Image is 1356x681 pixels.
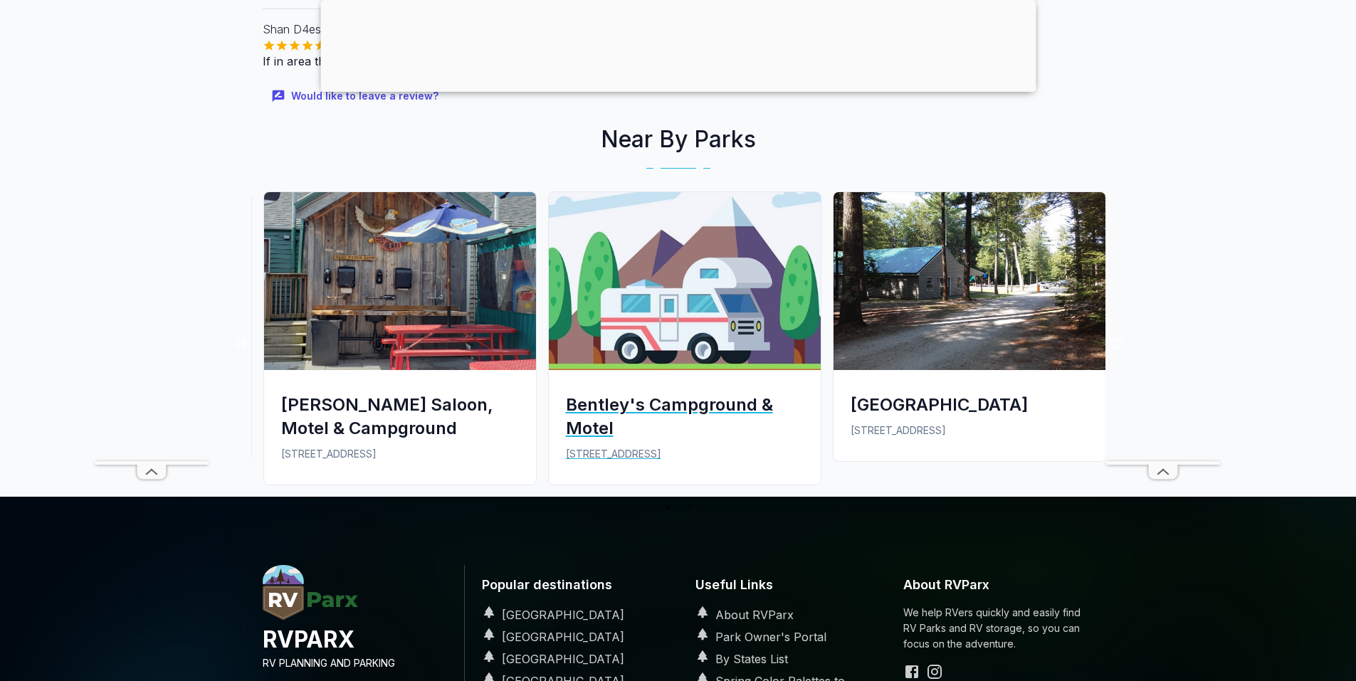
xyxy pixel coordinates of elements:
[903,605,1094,652] p: We help RVers quickly and easily find RV Parks and RV storage, so you can focus on the adventure.
[263,655,453,671] p: RV PLANNING AND PARKING
[1106,34,1220,461] iframe: Advertisement
[281,446,519,462] p: [STREET_ADDRESS]
[263,608,453,671] a: RVParx.comRVPARXRV PLANNING AND PARKING
[263,53,845,70] p: If in area this is a must. Awesome Definitely an awesome time. Will be back
[263,21,845,38] p: Shan D4esta
[690,652,788,666] a: By States List
[264,192,536,370] img: Bentley's Saloon, Motel & Campground
[566,393,804,440] div: Bentley's Campground & Motel
[95,34,209,461] iframe: Advertisement
[851,393,1088,416] div: [GEOGRAPHIC_DATA]
[661,500,675,514] button: 1
[476,652,624,666] a: [GEOGRAPHIC_DATA]
[542,191,827,496] a: Bentley's Campground & MotelBentley's Campground & Motel[STREET_ADDRESS]
[682,500,696,514] button: 2
[549,192,821,370] img: Bentley's Campground & Motel
[476,608,624,622] a: [GEOGRAPHIC_DATA]
[233,337,248,352] button: Previous
[258,191,542,496] a: Bentley's Saloon, Motel & Campground[PERSON_NAME] Saloon, Motel & Campground[STREET_ADDRESS]
[903,565,1094,606] h6: About RVParx
[690,608,794,622] a: About RVParx
[263,81,450,112] button: Would like to leave a review?
[476,630,624,644] a: [GEOGRAPHIC_DATA]
[834,192,1105,370] img: Hemlock Grove Campground
[690,565,881,606] h6: Useful Links
[251,122,1105,157] h2: Near By Parks
[690,630,826,644] a: Park Owner's Portal
[281,393,519,440] div: [PERSON_NAME] Saloon, Motel & Campground
[263,624,453,655] h4: RVPARX
[827,191,1112,473] a: Hemlock Grove Campground[GEOGRAPHIC_DATA][STREET_ADDRESS]
[566,446,804,462] p: [STREET_ADDRESS]
[851,423,1088,438] p: [STREET_ADDRESS]
[476,565,667,606] h6: Popular destinations
[263,565,358,620] img: RVParx.com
